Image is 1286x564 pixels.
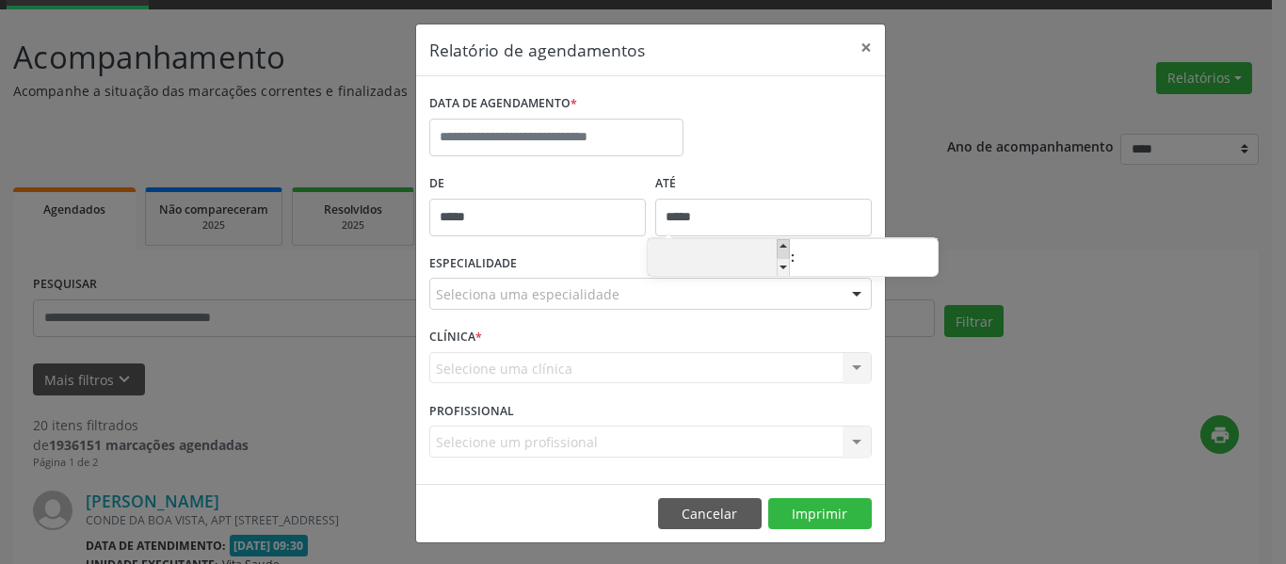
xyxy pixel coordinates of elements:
button: Imprimir [768,498,872,530]
input: Hour [648,240,790,278]
button: Cancelar [658,498,762,530]
label: De [429,169,646,199]
label: ATÉ [655,169,872,199]
h5: Relatório de agendamentos [429,38,645,62]
label: PROFISSIONAL [429,396,514,426]
label: CLÍNICA [429,323,482,352]
input: Minute [796,240,938,278]
label: DATA DE AGENDAMENTO [429,89,577,119]
button: Close [847,24,885,71]
span: : [790,238,796,276]
label: ESPECIALIDADE [429,250,517,279]
span: Seleciona uma especialidade [436,284,619,304]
